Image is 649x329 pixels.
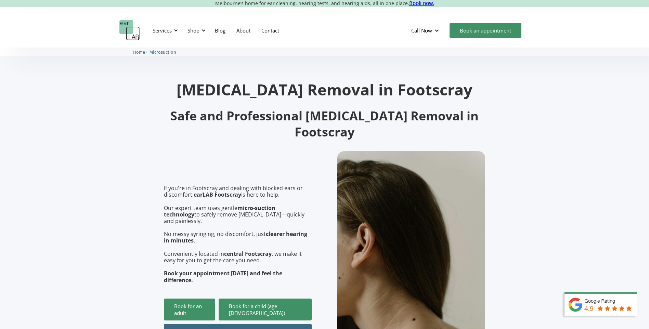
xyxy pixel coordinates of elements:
a: Home [133,49,145,55]
a: About [231,21,256,40]
strong: central Footscray [224,250,272,258]
h2: Safe and Professional [MEDICAL_DATA] Removal in Footscray [164,108,485,140]
div: Shop [187,27,199,34]
strong: clearer hearing in minutes [164,230,307,244]
h1: [MEDICAL_DATA] Removal in Footscray [164,82,485,97]
span: Microsuction [150,50,176,55]
div: Call Now [406,20,446,41]
a: home [119,20,140,41]
div: Call Now [411,27,432,34]
a: Book for an adult [164,299,215,320]
strong: earLAB Footscray [194,191,241,198]
strong: Book your appointment [DATE] and feel the difference. [164,269,282,284]
a: Blog [209,21,231,40]
li: 〉 [133,49,150,56]
p: If you're in Footscray and dealing with blocked ears or discomfort, is here to help. Our expert t... [164,185,312,284]
div: Shop [183,20,208,41]
a: Microsuction [150,49,176,55]
a: Book for a child (age [DEMOGRAPHIC_DATA]) [219,299,312,320]
span: Home [133,50,145,55]
div: Services [153,27,172,34]
div: Services [148,20,180,41]
strong: micro-suction technology [164,204,275,218]
a: Contact [256,21,285,40]
a: Book an appointment [450,23,521,38]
